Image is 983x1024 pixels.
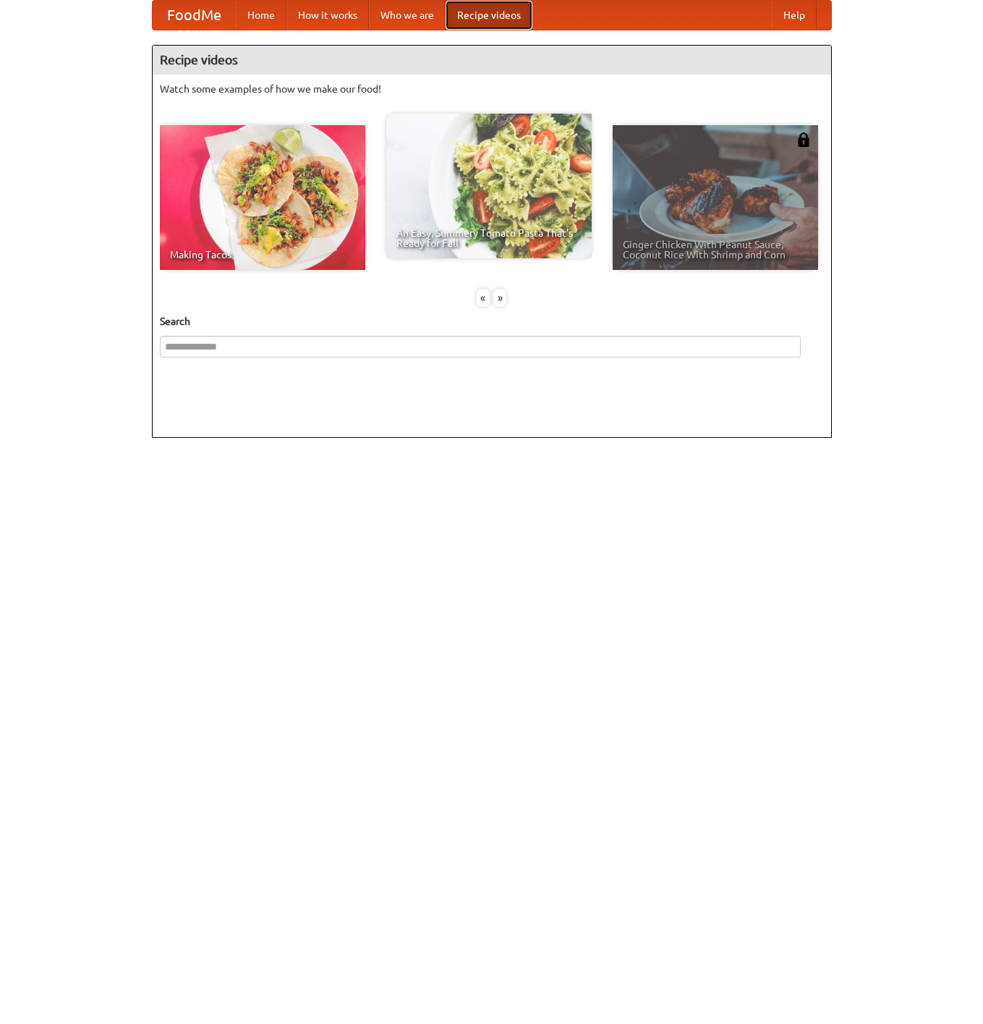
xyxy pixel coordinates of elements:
span: An Easy, Summery Tomato Pasta That's Ready for Fall [396,228,582,248]
div: » [493,289,506,307]
div: « [477,289,490,307]
a: Home [236,1,286,30]
img: 483408.png [796,132,811,147]
a: Making Tacos [160,125,365,270]
p: Watch some examples of how we make our food! [160,82,824,96]
a: How it works [286,1,369,30]
a: FoodMe [153,1,236,30]
h5: Search [160,314,824,329]
span: Making Tacos [170,250,355,260]
h4: Recipe videos [153,46,831,75]
a: Who we are [369,1,446,30]
a: An Easy, Summery Tomato Pasta That's Ready for Fall [386,114,592,258]
a: Recipe videos [446,1,532,30]
a: Help [772,1,817,30]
